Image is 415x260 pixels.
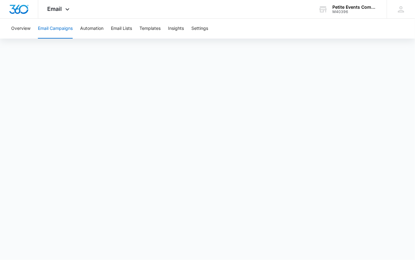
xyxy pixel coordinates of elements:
button: Email Campaigns [38,19,73,39]
button: Templates [139,19,161,39]
span: Email [48,6,62,12]
div: account name [332,5,378,10]
button: Email Lists [111,19,132,39]
button: Settings [191,19,208,39]
button: Insights [168,19,184,39]
div: account id [332,10,378,14]
button: Overview [11,19,30,39]
button: Automation [80,19,103,39]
